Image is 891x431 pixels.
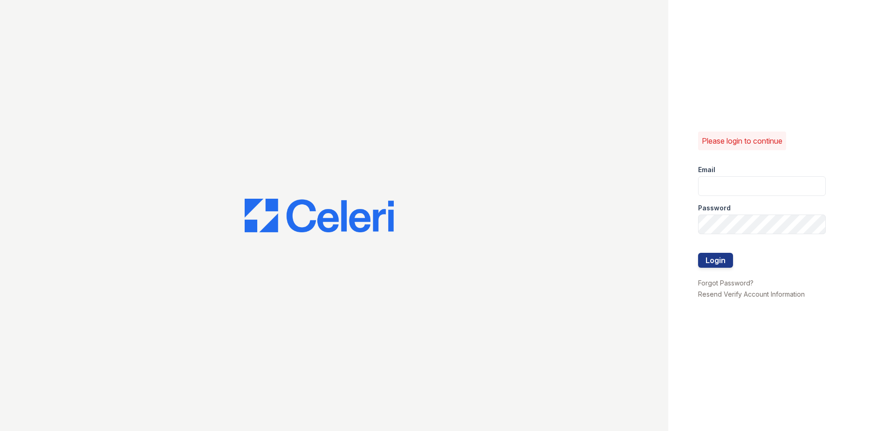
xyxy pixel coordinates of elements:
a: Resend Verify Account Information [698,290,805,298]
label: Password [698,203,731,213]
img: CE_Logo_Blue-a8612792a0a2168367f1c8372b55b34899dd931a85d93a1a3d3e32e68fde9ad4.png [245,199,394,232]
p: Please login to continue [702,135,782,146]
label: Email [698,165,715,174]
a: Forgot Password? [698,279,754,287]
button: Login [698,253,733,268]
